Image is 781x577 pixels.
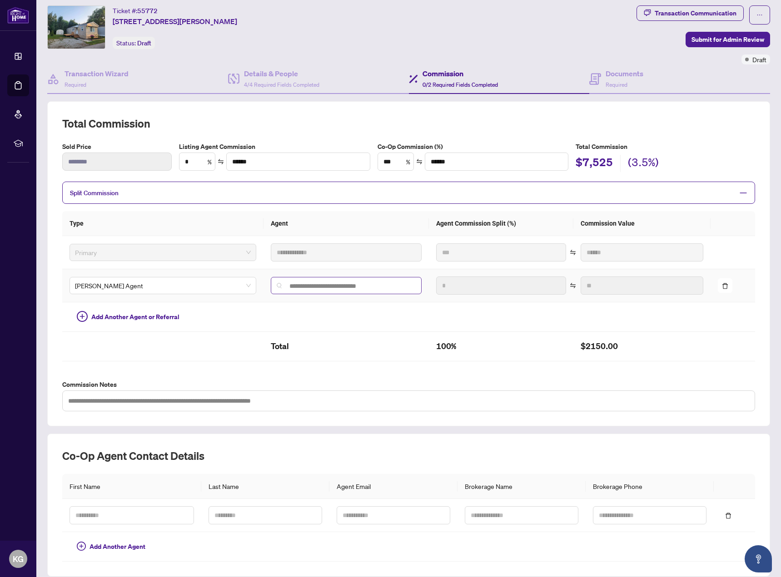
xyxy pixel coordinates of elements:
h4: Documents [606,68,643,79]
span: ellipsis [756,12,763,18]
span: Required [65,81,86,88]
button: Transaction Communication [637,5,744,21]
th: Agent [264,211,429,236]
button: Add Another Agent or Referral [70,310,187,324]
div: Split Commission [62,182,755,204]
span: Draft [137,39,151,47]
button: Open asap [745,545,772,572]
h2: Total Commission [62,116,755,131]
span: minus [739,189,747,197]
h2: Co-op Agent Contact Details [62,449,755,463]
h4: Transaction Wizard [65,68,129,79]
h2: Total [271,339,422,354]
div: Transaction Communication [655,6,736,20]
span: plus-circle [77,311,88,322]
h2: $7,525 [576,155,613,172]
h2: $2150.00 [581,339,704,354]
th: Agent Email [329,474,458,499]
img: logo [7,7,29,24]
span: [STREET_ADDRESS][PERSON_NAME] [113,16,237,27]
label: Co-Op Commission (%) [378,142,569,152]
h4: Details & People [244,68,319,79]
span: delete [725,513,731,519]
span: RAHR Agent [75,279,251,292]
span: swap [570,249,576,256]
span: Primary [75,246,251,259]
span: swap [416,158,423,165]
span: KG [13,552,24,565]
th: Agent Commission Split (%) [429,211,573,236]
h5: Total Commission [576,142,755,152]
th: Commission Value [573,211,711,236]
span: delete [722,283,728,289]
div: Ticket #: [113,5,158,16]
span: swap [218,158,224,165]
h4: Commission [423,68,498,79]
span: swap [570,282,576,289]
span: 55772 [137,7,158,15]
span: Submit for Admin Review [691,32,764,47]
th: Last Name [201,474,329,499]
h2: 100% [436,339,566,354]
span: 0/2 Required Fields Completed [423,81,498,88]
span: Draft [752,54,766,64]
div: Status: [113,37,155,49]
th: Brokerage Name [458,474,586,499]
button: Add Another Agent [70,539,153,554]
span: Add Another Agent or Referral [91,312,179,322]
th: Type [62,211,264,236]
img: IMG-X12351050_1.jpg [48,6,105,49]
span: 4/4 Required Fields Completed [244,81,319,88]
label: Sold Price [62,142,172,152]
span: Required [606,81,627,88]
th: First Name [62,474,201,499]
span: Add Another Agent [90,542,145,552]
img: search_icon [277,283,282,288]
button: Submit for Admin Review [686,32,770,47]
label: Listing Agent Commission [179,142,370,152]
span: Split Commission [70,189,119,197]
th: Brokerage Phone [586,474,714,499]
h2: (3.5%) [628,155,659,172]
span: plus-circle [77,542,86,551]
label: Commission Notes [62,380,755,390]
